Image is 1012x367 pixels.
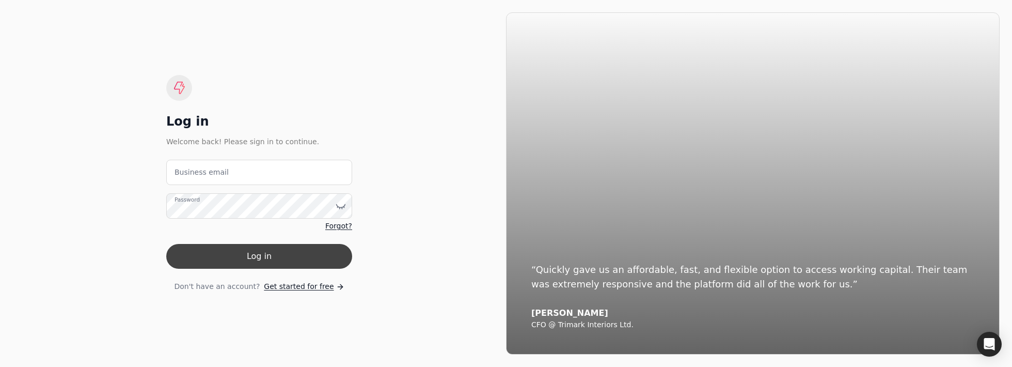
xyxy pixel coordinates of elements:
[531,263,974,292] div: “Quickly gave us an affordable, fast, and flexible option to access working capital. Their team w...
[166,136,352,147] div: Welcome back! Please sign in to continue.
[174,281,260,292] span: Don't have an account?
[175,167,229,178] label: Business email
[175,196,200,204] label: Password
[166,113,352,130] div: Log in
[264,281,334,292] span: Get started for free
[166,244,352,269] button: Log in
[325,221,352,232] a: Forgot?
[977,332,1002,357] div: Open Intercom Messenger
[264,281,344,292] a: Get started for free
[531,320,974,330] div: CFO @ Trimark Interiors Ltd.
[531,308,974,318] div: [PERSON_NAME]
